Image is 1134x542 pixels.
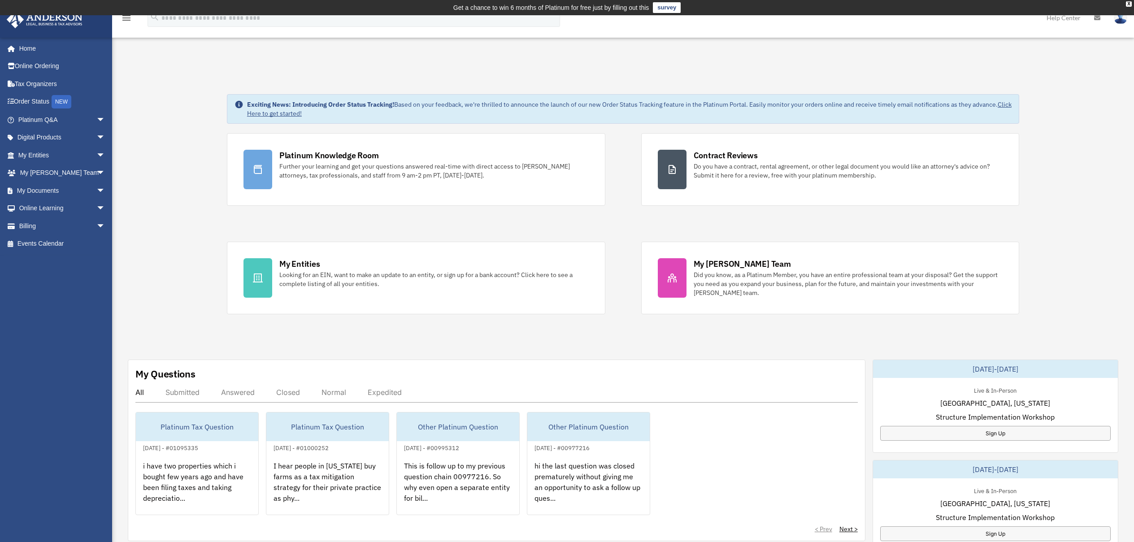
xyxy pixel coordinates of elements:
span: arrow_drop_down [96,182,114,200]
div: NEW [52,95,71,108]
a: Home [6,39,114,57]
span: arrow_drop_down [96,164,114,182]
span: [GEOGRAPHIC_DATA], [US_STATE] [940,498,1050,509]
div: Normal [322,388,346,397]
a: Other Platinum Question[DATE] - #00977216hi the last question was closed prematurely without givi... [527,412,650,515]
div: Do you have a contract, rental agreement, or other legal document you would like an attorney's ad... [694,162,1003,180]
div: hi the last question was closed prematurely without giving me an opportunity to ask a follow up q... [527,453,650,523]
span: arrow_drop_down [96,217,114,235]
div: I hear people in [US_STATE] buy farms as a tax mitigation strategy for their private practice as ... [266,453,389,523]
a: Events Calendar [6,235,119,253]
span: arrow_drop_down [96,111,114,129]
span: arrow_drop_down [96,199,114,218]
span: [GEOGRAPHIC_DATA], [US_STATE] [940,398,1050,408]
div: Other Platinum Question [397,412,519,441]
div: close [1126,1,1132,7]
div: Answered [221,388,255,397]
div: Platinum Tax Question [266,412,389,441]
div: [DATE] - #00995312 [397,442,466,452]
div: Live & In-Person [967,385,1024,395]
a: My Entitiesarrow_drop_down [6,146,119,164]
div: Live & In-Person [967,486,1024,495]
div: Submitted [165,388,200,397]
div: Get a chance to win 6 months of Platinum for free just by filling out this [453,2,649,13]
a: Contract Reviews Do you have a contract, rental agreement, or other legal document you would like... [641,133,1020,206]
div: Contract Reviews [694,150,758,161]
a: Next > [839,525,858,533]
span: arrow_drop_down [96,129,114,147]
div: Based on your feedback, we're thrilled to announce the launch of our new Order Status Tracking fe... [247,100,1012,118]
strong: Exciting News: Introducing Order Status Tracking! [247,100,394,108]
a: Click Here to get started! [247,100,1012,117]
div: Looking for an EIN, want to make an update to an entity, or sign up for a bank account? Click her... [279,270,589,288]
div: Expedited [368,388,402,397]
img: Anderson Advisors Platinum Portal [4,11,85,28]
a: Billingarrow_drop_down [6,217,119,235]
div: Platinum Tax Question [136,412,258,441]
a: Platinum Q&Aarrow_drop_down [6,111,119,129]
div: My [PERSON_NAME] Team [694,258,791,269]
span: Structure Implementation Workshop [936,512,1055,523]
a: Sign Up [880,526,1111,541]
div: i have two properties which i bought few years ago and have been filing taxes and taking deprecia... [136,453,258,523]
div: This is follow up to my previous question chain 00977216. So why even open a separate entity for ... [397,453,519,523]
img: User Pic [1114,11,1127,24]
a: My Entities Looking for an EIN, want to make an update to an entity, or sign up for a bank accoun... [227,242,605,314]
a: Digital Productsarrow_drop_down [6,129,119,147]
div: [DATE] - #01095335 [136,442,205,452]
a: Online Ordering [6,57,119,75]
i: menu [121,13,132,23]
div: [DATE] - #01000252 [266,442,336,452]
a: Platinum Knowledge Room Further your learning and get your questions answered real-time with dire... [227,133,605,206]
a: Platinum Tax Question[DATE] - #01095335i have two properties which i bought few years ago and hav... [135,412,259,515]
div: [DATE]-[DATE] [873,460,1118,478]
span: Structure Implementation Workshop [936,412,1055,422]
a: Online Learningarrow_drop_down [6,199,119,217]
a: menu [121,16,132,23]
i: search [150,12,160,22]
div: Did you know, as a Platinum Member, you have an entire professional team at your disposal? Get th... [694,270,1003,297]
a: Sign Up [880,426,1111,441]
div: Platinum Knowledge Room [279,150,379,161]
div: Closed [276,388,300,397]
a: Order StatusNEW [6,93,119,111]
a: Tax Organizers [6,75,119,93]
span: arrow_drop_down [96,146,114,165]
div: My Questions [135,367,196,381]
div: [DATE]-[DATE] [873,360,1118,378]
a: survey [653,2,681,13]
a: Other Platinum Question[DATE] - #00995312This is follow up to my previous question chain 00977216... [396,412,520,515]
a: My [PERSON_NAME] Team Did you know, as a Platinum Member, you have an entire professional team at... [641,242,1020,314]
a: My [PERSON_NAME] Teamarrow_drop_down [6,164,119,182]
a: Platinum Tax Question[DATE] - #01000252I hear people in [US_STATE] buy farms as a tax mitigation ... [266,412,389,515]
div: All [135,388,144,397]
div: Other Platinum Question [527,412,650,441]
div: [DATE] - #00977216 [527,442,597,452]
a: My Documentsarrow_drop_down [6,182,119,199]
div: Further your learning and get your questions answered real-time with direct access to [PERSON_NAM... [279,162,589,180]
div: My Entities [279,258,320,269]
